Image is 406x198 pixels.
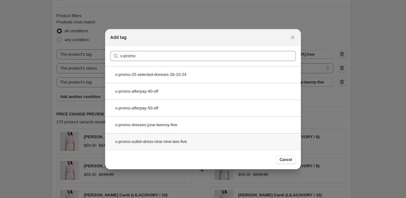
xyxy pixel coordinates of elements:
h2: Add tag [110,34,127,40]
input: Search tags [120,51,296,61]
div: x-promo-dresses-june-twenny-five [105,116,301,133]
button: Cancel [276,155,296,164]
span: Cancel [280,157,292,162]
div: x-promo-25-selected-dresses-28-10-24 [105,66,301,83]
div: x-promo-outlet-dress-nine-nine-two-five [105,133,301,150]
button: Close [288,33,297,42]
div: x-promo-afterpay-50-off [105,100,301,116]
div: x-promo-afterpay-40-off [105,83,301,100]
